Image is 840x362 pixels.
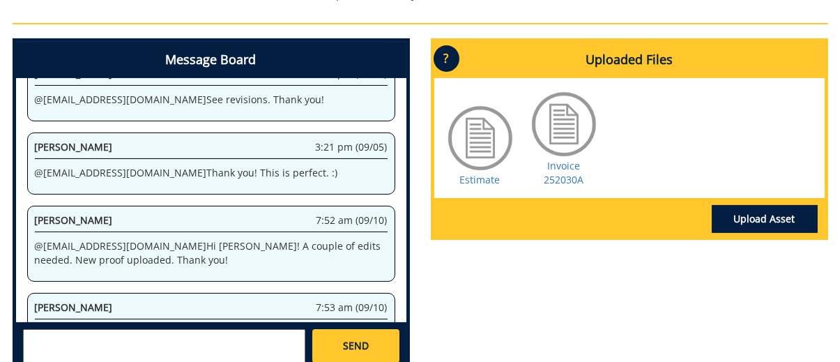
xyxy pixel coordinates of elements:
span: 7:53 am (09/10) [316,301,388,315]
p: @ [EMAIL_ADDRESS][DOMAIN_NAME] Hi [PERSON_NAME]! A couple of edits needed. New proof uploaded. Th... [35,239,388,267]
a: Upload Asset [712,205,818,233]
span: 7:52 am (09/10) [316,213,388,227]
span: 3:21 pm (09/05) [316,140,388,154]
p: ? [434,45,459,72]
p: @ [EMAIL_ADDRESS][DOMAIN_NAME] Thank you! This is perfect. :) [35,166,388,180]
span: SEND [343,339,369,353]
a: Invoice 252030A [544,159,583,186]
h4: Uploaded Files [434,42,825,78]
span: [PERSON_NAME] [35,301,113,314]
span: [PERSON_NAME] [35,213,113,227]
span: [PERSON_NAME] [35,140,113,153]
p: @ [EMAIL_ADDRESS][DOMAIN_NAME] See revisions. Thank you! [35,93,388,107]
h4: Message Board [16,42,406,78]
a: Estimate [460,173,501,186]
